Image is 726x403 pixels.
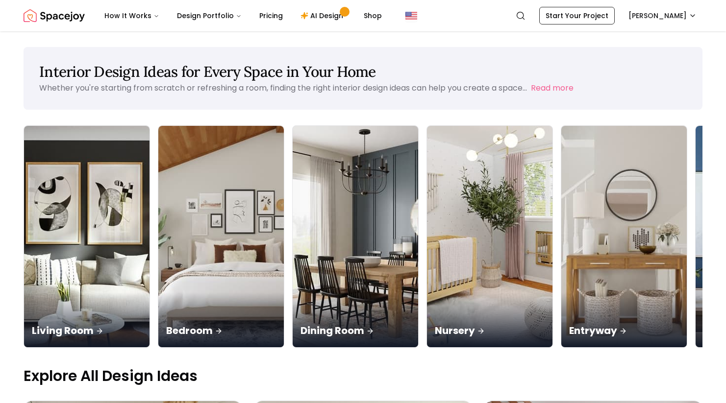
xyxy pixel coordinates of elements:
img: Living Room [24,126,150,347]
a: NurseryNursery [426,125,553,348]
p: Entryway [569,324,679,337]
button: Design Portfolio [169,6,250,25]
a: Shop [356,6,390,25]
img: Spacejoy Logo [24,6,85,25]
a: AI Design [293,6,354,25]
img: United States [405,10,417,22]
p: Living Room [32,324,142,337]
button: Read more [531,82,574,94]
a: Start Your Project [539,7,615,24]
img: Nursery [427,126,552,347]
a: BedroomBedroom [158,125,284,348]
img: Entryway [561,126,687,347]
p: Explore All Design Ideas [24,367,702,385]
p: Bedroom [166,324,276,337]
h1: Interior Design Ideas for Every Space in Your Home [39,63,687,80]
a: Dining RoomDining Room [292,125,419,348]
img: Bedroom [158,126,284,347]
a: EntrywayEntryway [561,125,687,348]
p: Whether you're starting from scratch or refreshing a room, finding the right interior design idea... [39,82,527,94]
img: Dining Room [293,126,418,347]
p: Dining Room [300,324,410,337]
button: [PERSON_NAME] [623,7,702,24]
a: Living RoomLiving Room [24,125,150,348]
a: Spacejoy [24,6,85,25]
p: Nursery [435,324,545,337]
nav: Main [97,6,390,25]
button: How It Works [97,6,167,25]
a: Pricing [251,6,291,25]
